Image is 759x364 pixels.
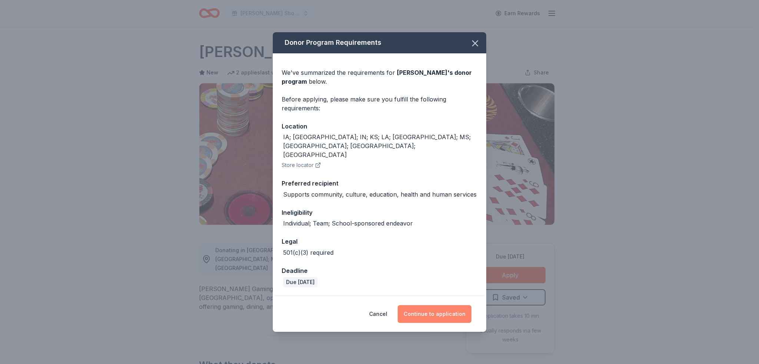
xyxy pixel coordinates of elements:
[282,95,477,113] div: Before applying, please make sure you fulfill the following requirements:
[282,68,477,86] div: We've summarized the requirements for below.
[369,305,387,323] button: Cancel
[273,32,486,53] div: Donor Program Requirements
[282,121,477,131] div: Location
[283,248,334,257] div: 501(c)(3) required
[282,237,477,246] div: Legal
[283,133,477,159] div: IA; [GEOGRAPHIC_DATA]; IN; KS; LA; [GEOGRAPHIC_DATA]; MS; [GEOGRAPHIC_DATA]; [GEOGRAPHIC_DATA]; [...
[282,266,477,275] div: Deadline
[282,208,477,217] div: Ineligibility
[282,161,321,170] button: Store locator
[398,305,471,323] button: Continue to application
[283,277,318,287] div: Due [DATE]
[283,219,413,228] div: Individual; Team; School-sponsored endeavor
[283,190,477,199] div: Supports community, culture, education, health and human services
[282,178,477,188] div: Preferred recipient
